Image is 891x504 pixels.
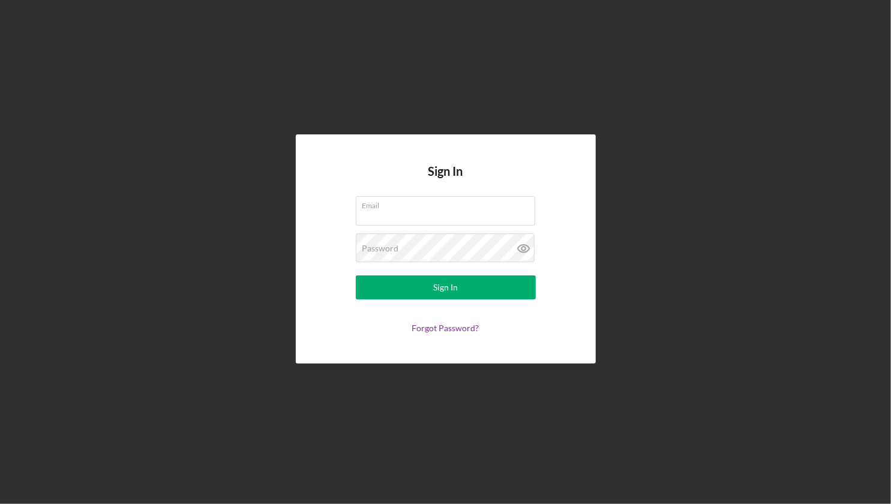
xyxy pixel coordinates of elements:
[362,244,399,253] label: Password
[362,197,535,210] label: Email
[356,275,536,299] button: Sign In
[428,164,463,196] h4: Sign In
[433,275,458,299] div: Sign In
[412,323,479,333] a: Forgot Password?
